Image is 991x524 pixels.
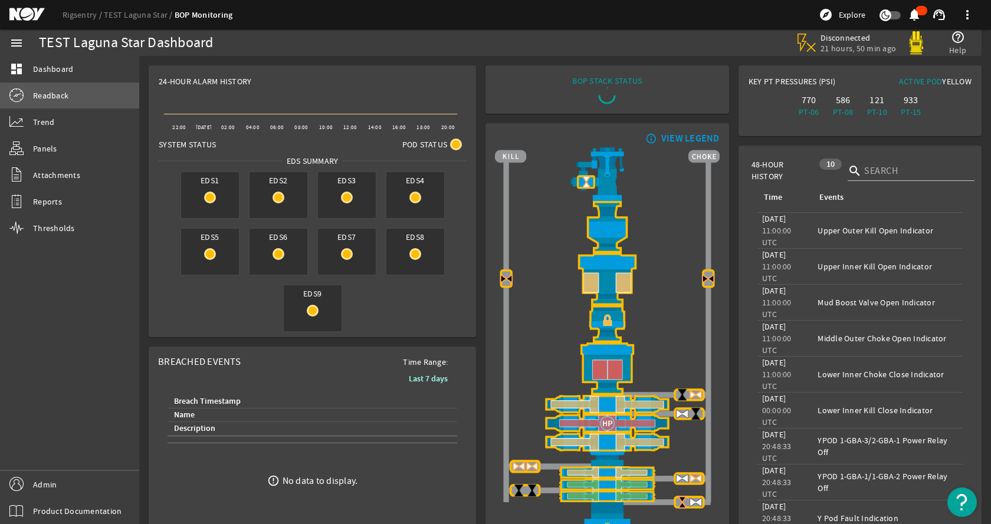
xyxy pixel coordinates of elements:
legacy-datetime-component: [DATE] [762,429,786,440]
a: TEST Laguna Star [104,9,175,20]
legacy-datetime-component: 00:00:00 UTC [762,405,792,427]
span: 24-Hour Alarm History [159,75,251,87]
span: Admin [33,479,57,490]
img: ValveOpenBlock.png [689,388,703,401]
div: Mud Boost Valve Open Indicator [818,296,958,308]
img: ValveClose.png [512,483,526,497]
img: ShearRamHPClose.png [495,414,719,433]
span: Explore [839,9,865,21]
div: No data to display. [283,475,358,487]
span: Product Documentation [33,505,122,517]
span: EDS4 [386,172,444,189]
div: Events [818,191,953,204]
img: ValveOpen.png [675,472,689,485]
span: Panels [33,143,57,154]
span: EDS5 [181,229,239,245]
button: Open Resource Center [947,487,977,517]
div: PT-08 [828,106,858,118]
div: Time [764,191,782,204]
span: Trend [33,116,54,128]
img: ValveCloseBlock.png [675,496,689,509]
mat-icon: notifications [907,8,921,22]
img: RiserConnectorLockBlock.png [495,305,719,342]
img: UpperAnnularOpenBlock.png [495,253,719,305]
div: 586 [828,94,858,106]
text: 22:00 [172,124,186,131]
span: Dashboard [33,63,73,75]
span: EDS SUMMARY [283,155,343,167]
img: ValveOpenBlock.png [512,460,526,473]
span: Thresholds [33,222,75,234]
div: VIEW LEGEND [661,133,720,144]
text: 12:00 [343,124,357,131]
img: RiserAdapter.png [495,147,719,201]
div: TEST Laguna Star Dashboard [39,37,214,49]
text: 10:00 [319,124,333,131]
div: Key PT Pressures (PSI) [749,75,860,92]
span: Disconnected [821,32,896,43]
img: ValveClose.png [526,483,539,497]
mat-icon: info_outline [643,134,657,143]
mat-icon: menu [9,36,24,50]
img: ShearRamOpenBlock.png [495,395,719,414]
span: EDS8 [386,229,444,245]
legacy-datetime-component: 11:00:00 UTC [762,369,792,391]
button: more_vert [953,1,982,29]
span: 48-Hour History [752,159,813,182]
span: 21 hours, 50 min ago [821,43,896,54]
legacy-datetime-component: 11:00:00 UTC [762,225,792,248]
button: Last 7 days [399,368,457,389]
input: Search [864,164,965,178]
text: 06:00 [270,124,284,131]
div: BOP STACK STATUS [572,75,642,87]
legacy-datetime-component: 20:48:33 UTC [762,477,792,499]
legacy-datetime-component: [DATE] [762,501,786,512]
legacy-datetime-component: 11:00:00 UTC [762,261,792,284]
span: Yellow [942,76,972,87]
span: Pod Status [402,139,448,150]
text: 08:00 [294,124,308,131]
img: Valve2OpenBlock.png [580,175,593,189]
span: Active Pod [899,76,943,87]
span: Breached Events [158,355,241,368]
text: 04:00 [246,124,260,131]
span: Help [949,44,966,56]
img: ValveOpen.png [675,407,689,420]
div: 10 [819,159,842,170]
span: EDS6 [250,229,307,245]
img: LowerAnnularClose.png [495,342,719,394]
img: Valve2CloseBlock.png [701,272,715,286]
img: PipeRamOpen.png [495,479,719,490]
mat-icon: help_outline [951,30,965,44]
img: ValveOpen.png [689,496,703,509]
img: PipeRamOpen.png [495,490,719,502]
legacy-datetime-component: [DATE] [762,465,786,476]
img: ValveOpenBlock.png [526,460,539,473]
mat-icon: explore [819,8,833,22]
text: 16:00 [392,124,406,131]
span: Time Range: [393,356,457,368]
text: 14:00 [368,124,382,131]
img: ValveClose.png [675,388,689,401]
legacy-datetime-component: 11:00:00 UTC [762,333,792,355]
div: Name [174,408,195,421]
div: Upper Outer Kill Open Indicator [818,225,958,236]
span: System Status [159,139,216,150]
div: YPOD 1-GBA-1/1-GBA-2 Power Relay Off [818,470,958,494]
span: EDS9 [284,285,342,302]
mat-icon: error_outline [267,474,280,487]
div: Time [762,191,804,204]
img: Yellowpod.svg [904,31,928,55]
div: Upper Inner Kill Open Indicator [818,261,958,272]
img: Valve2CloseBlock.png [500,272,513,286]
div: Y Pod Fault Indication [818,512,958,524]
div: Middle Outer Choke Open Indicator [818,332,958,344]
img: BopBodyShearBottom.png [495,452,719,466]
legacy-datetime-component: [DATE] [762,321,786,332]
div: PT-06 [794,106,823,118]
img: PipeRamOpenBlock.png [495,466,719,478]
legacy-datetime-component: [DATE] [762,249,786,260]
text: 20:00 [441,124,455,131]
text: [DATE] [196,124,212,131]
b: Last 7 days [409,373,448,384]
